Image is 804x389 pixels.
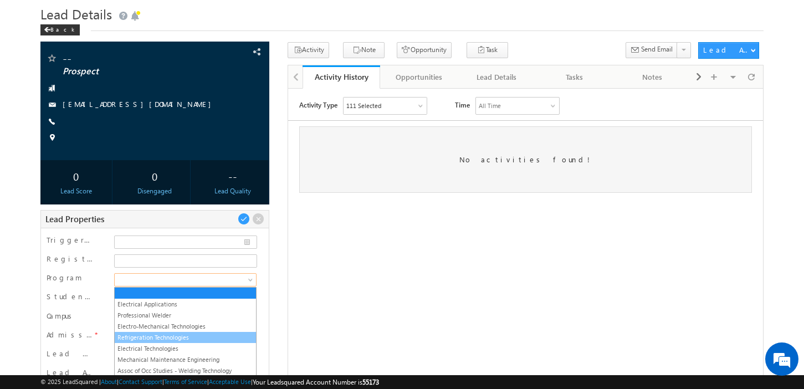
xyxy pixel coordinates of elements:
span: -- [63,53,204,64]
label: Program [47,273,82,283]
button: Send Email [626,42,678,58]
textarea: Type your message and hit 'Enter' [14,103,202,295]
a: Contact Support [119,378,162,385]
div: Notes [623,70,682,84]
a: About [101,378,117,385]
div: 0 [43,166,110,186]
a: Electro-Mechanical Technologies [115,321,256,331]
a: Mechanical Maintenance Engineering [115,355,256,365]
a: Tasks [536,65,614,89]
label: Lead Age [47,367,95,377]
div: Sales Activity,HS Visits,New Inquiry,Not in use,Email Bounced & 106 more.. [55,9,139,25]
a: [EMAIL_ADDRESS][DOMAIN_NAME] [63,99,217,109]
span: Lead Properties [45,213,104,224]
em: Start Chat [151,305,201,320]
a: Professional Welder [115,310,256,320]
span: © 2025 LeadSquared | | | | | [40,377,379,387]
button: Task [467,42,508,58]
a: Assoc of Occ Studies - Welding Technology [115,366,256,376]
a: Acceptable Use [209,378,251,385]
img: d_60004797649_company_0_60004797649 [19,58,47,73]
div: 0 [121,166,188,186]
label: Admissions Officer [47,330,95,340]
a: Refrigeration Technologies [115,332,256,342]
a: Terms of Service [164,378,207,385]
button: Lead Actions [698,42,759,59]
div: All Time [191,12,213,22]
span: Prospect [63,66,204,77]
span: Your Leadsquared Account Number is [253,378,379,386]
div: Disengaged [121,186,188,196]
label: Registration URL [47,254,95,264]
input: Registration URL [114,254,257,268]
div: Lead Details [467,70,526,84]
div: Tasks [545,70,605,84]
div: -- [199,166,266,186]
span: Send Email [641,44,673,54]
div: Opportunities [389,70,448,84]
a: Activity History [303,65,381,89]
span: Activity Type [11,8,49,25]
a: Notes [614,65,692,89]
label: Trigger Nexus to LSQ Sync Date [47,235,95,245]
a: Lead Details [458,65,536,89]
a: Opportunities [380,65,458,89]
span: Time [167,8,182,25]
div: Lead Score [43,186,110,196]
span: Lead Details [40,5,112,23]
label: Campus [47,311,76,321]
div: Back [40,24,80,35]
div: Activity History [311,71,372,82]
a: Electrical Technologies [115,344,256,354]
button: Opportunity [397,42,452,58]
label: Student ID [47,291,95,301]
div: No activities found! [11,38,464,104]
div: 111 Selected [58,12,93,22]
div: Lead Quality [199,186,266,196]
button: Activity [288,42,329,58]
a: Back [40,24,85,33]
div: Minimize live chat window [182,6,208,32]
a: Electrical Applications [115,299,256,309]
div: Lead Actions [703,45,750,55]
label: Lead Source [47,349,95,359]
button: Note [343,42,385,58]
input: Trigger Nexus to LSQ Sync Date [114,236,257,249]
span: 55173 [362,378,379,386]
div: Chat with us now [58,58,186,73]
